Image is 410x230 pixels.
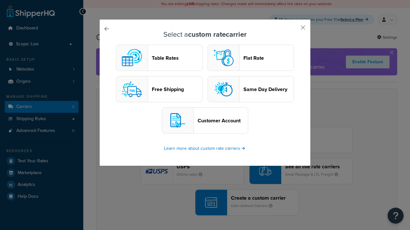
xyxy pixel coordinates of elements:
[116,76,202,102] button: free logoFree Shipping
[165,108,191,133] img: customerAccount logo
[211,76,236,102] img: sameday logo
[152,55,202,61] header: Table Rates
[116,45,202,71] button: custom logoTable Rates
[162,107,248,134] button: customerAccount logoCustomer Account
[119,76,145,102] img: free logo
[208,45,294,71] button: flat logoFlat Rate
[243,86,294,92] header: Same Day Delivery
[152,86,202,92] header: Free Shipping
[208,76,294,102] button: sameday logoSame Day Delivery
[211,45,236,71] img: flat logo
[198,118,248,124] header: Customer Account
[243,55,294,61] header: Flat Rate
[116,31,294,38] h3: Select a
[164,145,246,152] a: Learn more about custom rate carriers
[188,29,247,40] strong: custom rate carrier
[119,45,145,71] img: custom logo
